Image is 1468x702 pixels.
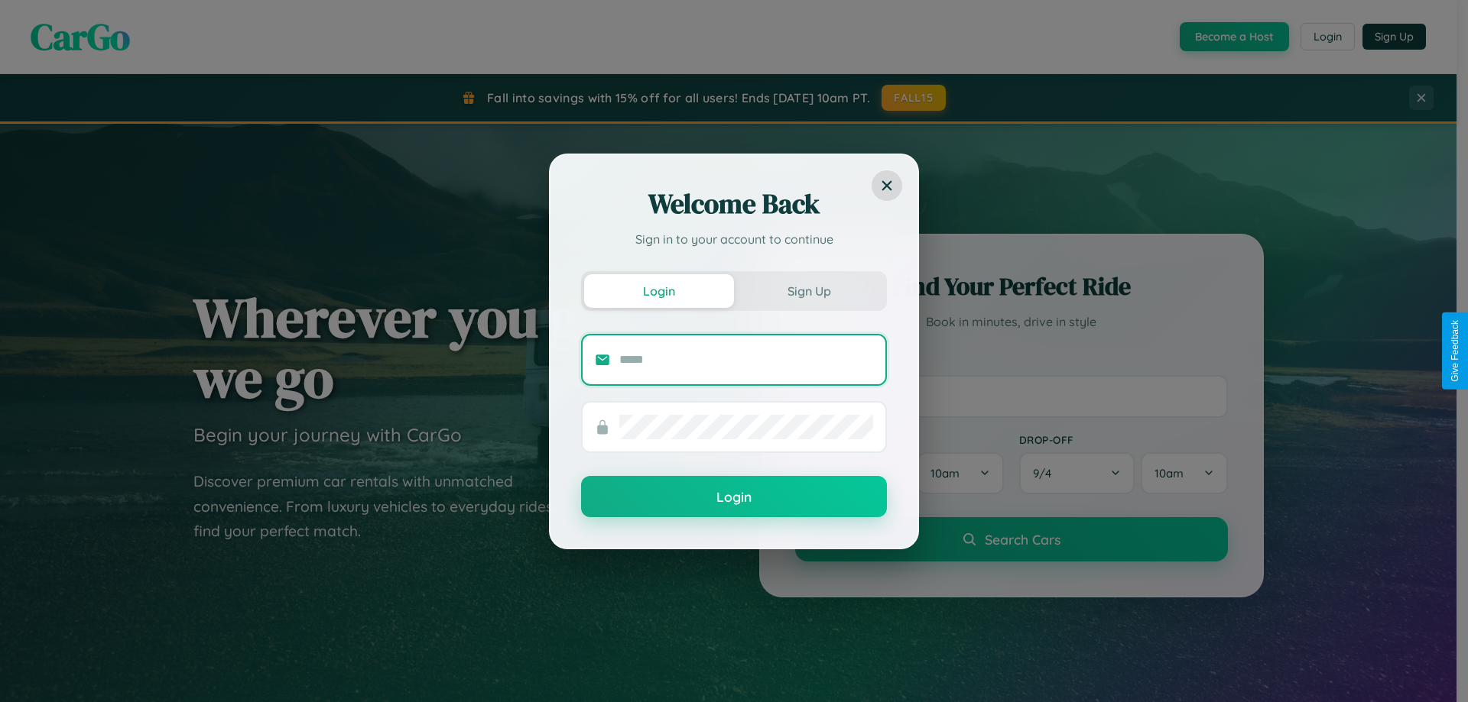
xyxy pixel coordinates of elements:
[581,230,887,248] p: Sign in to your account to continue
[734,274,884,308] button: Sign Up
[1450,320,1460,382] div: Give Feedback
[584,274,734,308] button: Login
[581,186,887,222] h2: Welcome Back
[581,476,887,517] button: Login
